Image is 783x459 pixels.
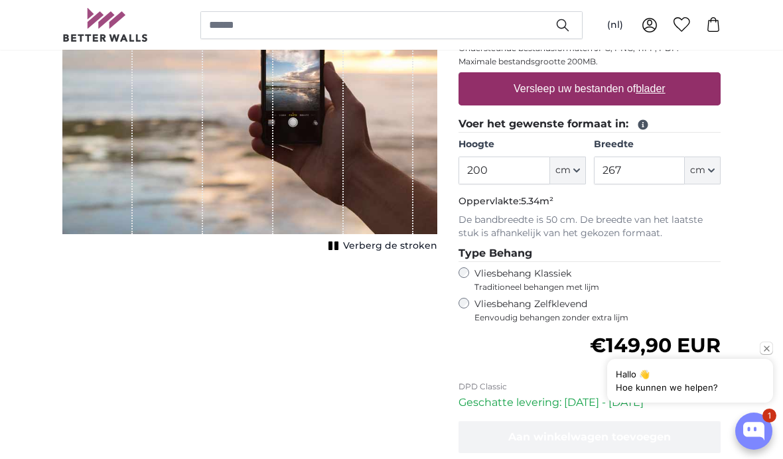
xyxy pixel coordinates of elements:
span: Verberg de stroken [343,239,437,253]
span: Traditioneel behangen met lijm [474,282,696,293]
span: 5.34m² [521,195,553,207]
label: Hoogte [459,138,585,151]
legend: Voer het gewenste formaat in: [459,116,721,133]
button: cm [550,157,586,184]
legend: Type Behang [459,245,721,262]
label: Vliesbehang Zelfklevend [474,298,721,323]
label: Breedte [594,138,721,151]
button: Close popup [760,342,773,355]
div: 1 [762,409,776,423]
u: blader [636,83,665,94]
p: Oppervlakte: [459,195,721,208]
span: cm [555,164,571,177]
span: Aan winkelwagen toevoegen [508,430,671,443]
button: Verberg de stroken [324,237,437,255]
button: Open chatbox [735,413,772,450]
img: Betterwalls [62,8,149,42]
div: Inclusief btw. [590,358,721,371]
button: Aan winkelwagen toevoegen [459,421,721,453]
p: Maximale bestandsgrootte 200MB. [459,56,721,67]
button: (nl) [597,13,634,37]
label: Versleep uw bestanden of [508,76,671,102]
span: cm [690,164,705,177]
span: Eenvoudig behangen zonder extra lijm [474,312,721,323]
p: DPD Classic [459,381,721,392]
p: Geschatte levering: [DATE] - [DATE] [459,395,721,411]
span: €149,90 EUR [590,333,721,358]
p: De bandbreedte is 50 cm. De breedte van het laatste stuk is afhankelijk van het gekozen formaat. [459,214,721,240]
div: Hallo 👋 Hoe kunnen we helpen? [616,367,764,394]
label: Vliesbehang Klassiek [474,267,696,293]
button: cm [685,157,721,184]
